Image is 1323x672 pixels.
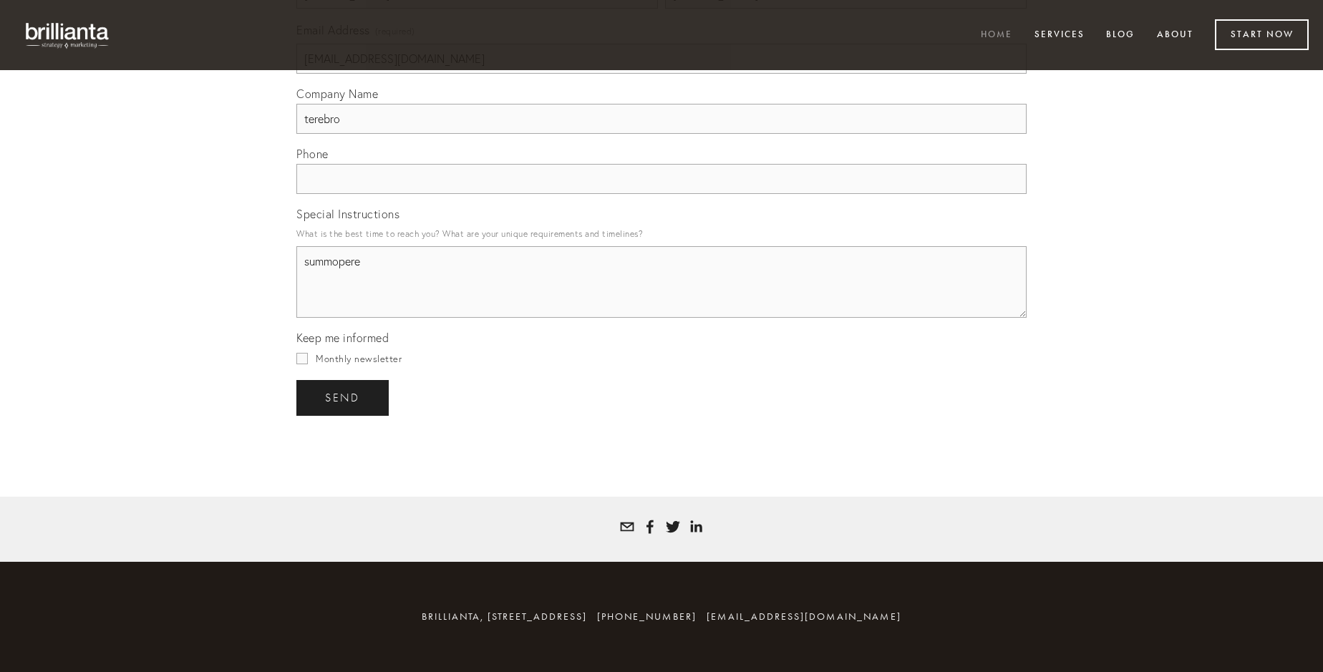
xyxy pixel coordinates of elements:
a: Home [971,24,1022,47]
a: About [1148,24,1203,47]
span: Special Instructions [296,207,399,221]
a: Services [1025,24,1094,47]
span: Keep me informed [296,331,389,345]
button: sendsend [296,380,389,416]
span: Monthly newsletter [316,353,402,364]
a: Start Now [1215,19,1309,50]
a: [EMAIL_ADDRESS][DOMAIN_NAME] [707,610,901,623]
span: [PHONE_NUMBER] [597,610,697,623]
span: Phone [296,147,329,161]
a: Tatyana White [666,520,680,534]
span: Company Name [296,87,378,101]
input: Monthly newsletter [296,353,308,364]
span: send [325,391,360,404]
textarea: summopere [296,246,1027,318]
img: brillianta - research, strategy, marketing [14,14,122,56]
a: Blog [1097,24,1144,47]
span: brillianta, [STREET_ADDRESS] [422,610,587,623]
a: tatyana@brillianta.com [620,520,634,534]
a: Tatyana White [689,520,703,534]
p: What is the best time to reach you? What are your unique requirements and timelines? [296,224,1027,243]
a: Tatyana Bolotnikov White [643,520,657,534]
